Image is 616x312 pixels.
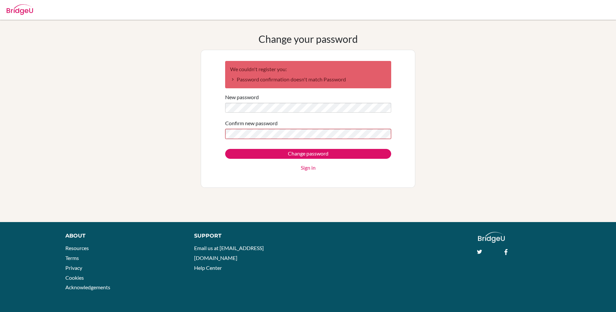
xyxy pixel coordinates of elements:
h1: Change your password [258,33,358,45]
a: Terms [65,255,79,261]
div: About [65,232,179,240]
h2: We couldn't register you: [230,66,386,72]
input: Change password [225,149,391,159]
a: Help Center [194,265,222,271]
div: Support [194,232,300,240]
a: Sign in [301,164,316,172]
label: New password [225,93,259,101]
li: Password confirmation doesn't match Password [230,75,386,83]
img: logo_white@2x-f4f0deed5e89b7ecb1c2cc34c3e3d731f90f0f143d5ea2071677605dd97b5244.png [478,232,505,243]
label: Confirm new password [225,119,278,127]
a: Acknowledgements [65,284,110,290]
img: Bridge-U [7,4,33,15]
a: Privacy [65,265,82,271]
a: Email us at [EMAIL_ADDRESS][DOMAIN_NAME] [194,245,264,261]
a: Resources [65,245,89,251]
a: Cookies [65,274,84,281]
